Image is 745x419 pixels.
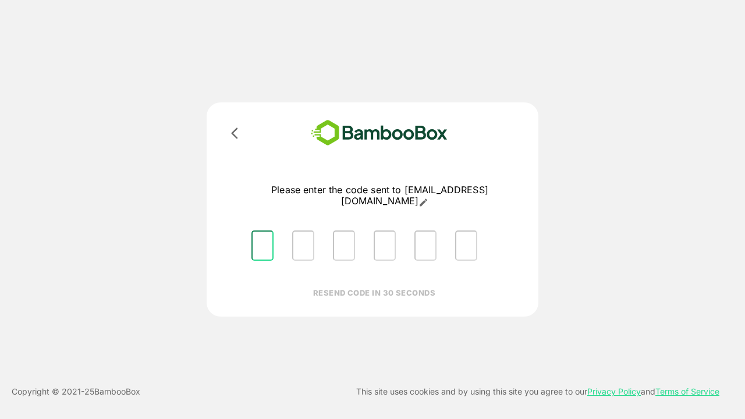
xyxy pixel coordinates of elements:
input: Please enter OTP character 4 [374,230,396,261]
img: bamboobox [294,116,464,150]
input: Please enter OTP character 6 [455,230,477,261]
input: Please enter OTP character 2 [292,230,314,261]
a: Privacy Policy [587,386,641,396]
input: Please enter OTP character 1 [251,230,274,261]
p: This site uses cookies and by using this site you agree to our and [356,385,719,399]
p: Please enter the code sent to [EMAIL_ADDRESS][DOMAIN_NAME] [242,184,517,207]
a: Terms of Service [655,386,719,396]
input: Please enter OTP character 5 [414,230,437,261]
p: Copyright © 2021- 25 BambooBox [12,385,140,399]
input: Please enter OTP character 3 [333,230,355,261]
